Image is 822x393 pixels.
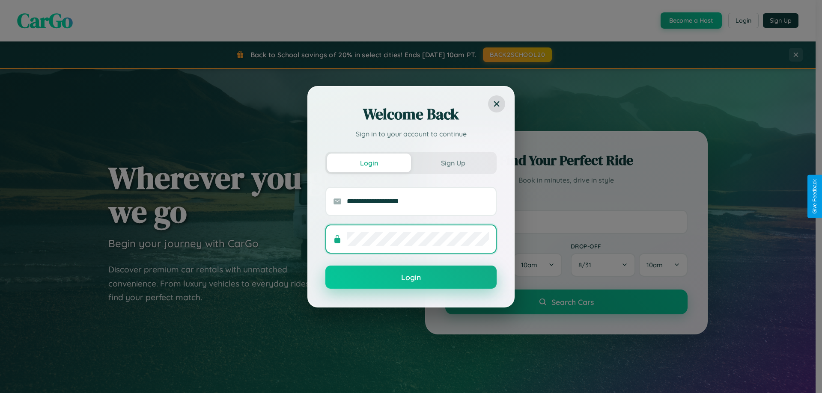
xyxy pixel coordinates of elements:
[325,129,497,139] p: Sign in to your account to continue
[325,266,497,289] button: Login
[327,154,411,172] button: Login
[325,104,497,124] h2: Welcome Back
[812,179,818,214] div: Give Feedback
[411,154,495,172] button: Sign Up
